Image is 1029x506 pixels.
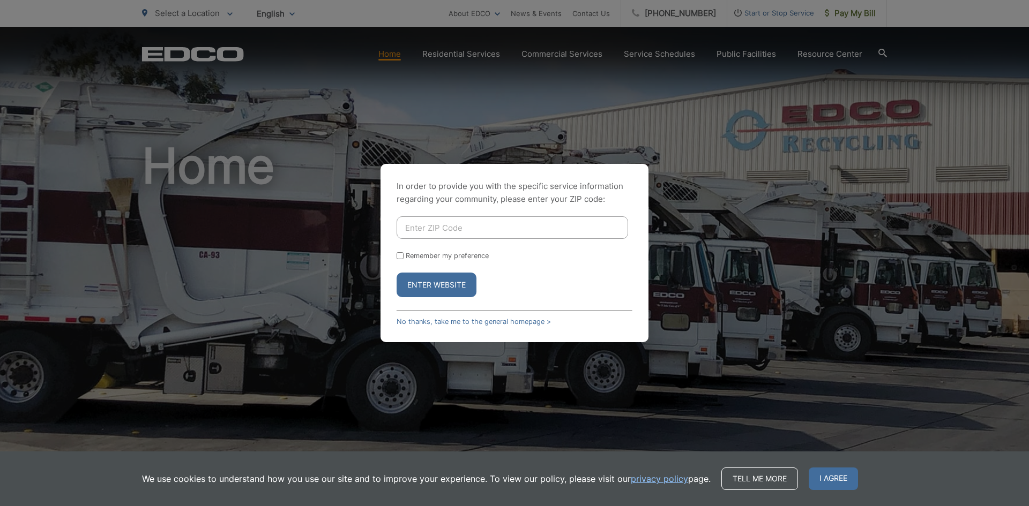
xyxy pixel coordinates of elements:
[397,273,476,297] button: Enter Website
[397,180,632,206] p: In order to provide you with the specific service information regarding your community, please en...
[142,472,711,485] p: We use cookies to understand how you use our site and to improve your experience. To view our pol...
[406,252,489,260] label: Remember my preference
[397,318,551,326] a: No thanks, take me to the general homepage >
[809,467,858,490] span: I agree
[631,472,688,485] a: privacy policy
[721,467,798,490] a: Tell me more
[397,216,628,239] input: Enter ZIP Code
